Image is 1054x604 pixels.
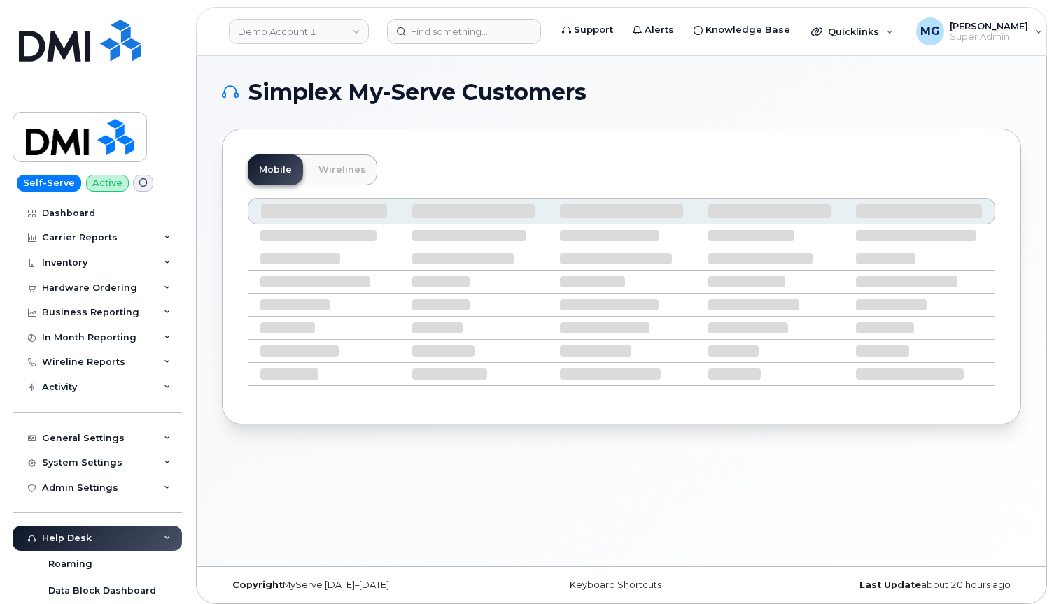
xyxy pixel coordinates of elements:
strong: Last Update [859,580,921,590]
a: Wirelines [307,154,377,185]
strong: Copyright [232,580,283,590]
div: about 20 hours ago [754,580,1021,591]
a: Mobile [248,154,303,185]
span: Simplex My-Serve Customers [248,82,586,103]
a: Keyboard Shortcuts [570,580,661,590]
div: MyServe [DATE]–[DATE] [222,580,489,591]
